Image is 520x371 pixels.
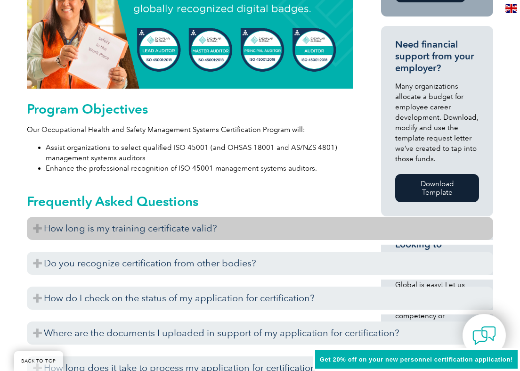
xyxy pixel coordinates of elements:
h2: Frequently Asked Questions [27,194,493,209]
span: Get 20% off on your new personnel certification application! [320,356,513,363]
h3: Where are the documents I uploaded in support of my application for certification? [27,322,493,345]
h3: How long is my training certificate valid? [27,217,493,240]
img: en [505,4,517,13]
a: BACK TO TOP [14,351,63,371]
h2: Program Objectives [27,101,353,116]
li: Enhance the professional recognition of ISO 45001 management systems auditors. [46,163,353,173]
img: contact-chat.png [472,324,496,347]
h3: How do I check on the status of my application for certification? [27,287,493,310]
h3: Need financial support from your employer? [395,39,479,74]
p: Many organizations allocate a budget for employee career development. Download, modify and use th... [395,81,479,164]
a: Download Template [395,174,479,202]
h3: Do you recognize certification from other bodies? [27,252,493,275]
li: Assist organizations to select qualified ISO 45001 (and OHSAS 18001 and AS/NZS 4801) management s... [46,142,353,163]
p: Our Occupational Health and Safety Management Systems Certification Program will: [27,124,353,135]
